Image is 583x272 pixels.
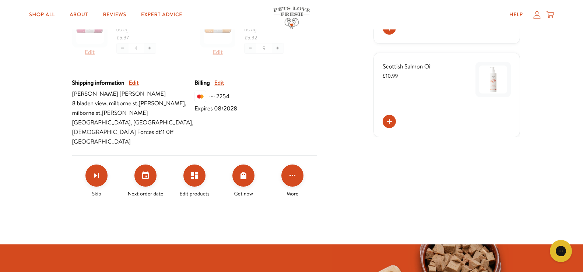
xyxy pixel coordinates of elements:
button: Edit [214,78,224,88]
a: About [64,7,94,22]
div: Make changes for subscription [72,165,317,198]
span: Next order date [128,190,164,198]
button: Order Now [232,165,254,187]
a: Shop All [23,7,61,22]
span: 8 bladen view, milborne st,[PERSON_NAME] , milborne st,[PERSON_NAME] [72,99,195,118]
span: [GEOGRAPHIC_DATA], [GEOGRAPHIC_DATA] , [DEMOGRAPHIC_DATA] Forces dt11 0lf [72,118,195,137]
img: Scottish Salmon Oil [479,66,507,93]
button: Edit products [183,165,206,187]
span: [GEOGRAPHIC_DATA] [72,137,195,146]
span: More [287,190,298,198]
span: Expires 08/2028 [194,104,237,113]
span: [PERSON_NAME] [PERSON_NAME] [72,89,195,99]
button: Set your next order date [134,165,157,187]
span: Shipping information [72,78,124,88]
span: Get now [234,190,253,198]
a: Expert Advice [135,7,188,22]
button: Edit [129,78,139,88]
img: svg%3E [194,91,206,102]
span: £10.99 [383,72,398,80]
button: Click for more options [281,165,303,187]
span: Scottish Salmon Oil [383,63,432,71]
span: Skip [92,190,101,198]
a: Reviews [97,7,132,22]
iframe: Gorgias live chat messenger [546,237,576,265]
a: Help [503,7,529,22]
span: Billing [194,78,210,88]
span: ···· 2254 [209,92,229,101]
button: Skip subscription [85,165,108,187]
span: Edit products [180,190,210,198]
img: Pets Love Fresh [273,7,310,29]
